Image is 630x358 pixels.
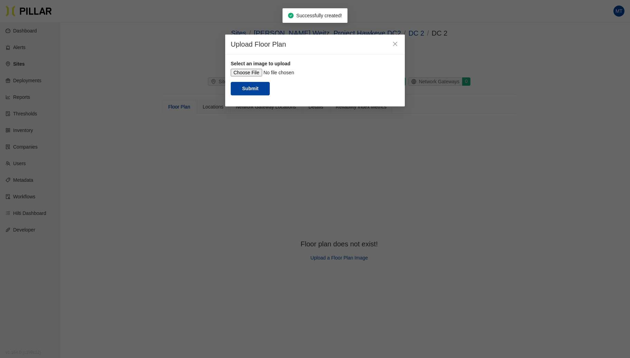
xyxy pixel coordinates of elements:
[231,40,388,49] div: Upload Floor Plan
[288,13,294,18] span: check-circle
[231,82,270,95] button: Submit
[392,41,398,47] span: close
[385,35,405,54] button: Close
[296,13,342,18] span: Successfully created!
[231,60,399,67] label: Select an image to upload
